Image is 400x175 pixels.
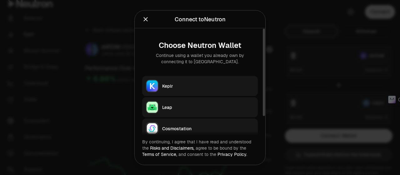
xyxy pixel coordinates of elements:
[150,145,194,151] a: Risks and Disclaimers,
[217,151,247,157] a: Privacy Policy.
[142,76,258,96] button: KeplrKeplr
[147,101,158,113] img: Leap
[162,104,254,110] div: Leap
[147,123,158,134] img: Cosmostation
[142,15,149,23] button: Close
[142,138,258,157] div: By continuing, I agree that I have read and understood the agree to be bound by the and consent t...
[147,52,253,64] div: Continue using a wallet you already own by connecting it to [GEOGRAPHIC_DATA].
[142,118,258,138] button: CosmostationCosmostation
[147,41,253,49] div: Choose Neutron Wallet
[162,125,254,131] div: Cosmostation
[142,97,258,117] button: LeapLeap
[142,151,177,157] a: Terms of Service,
[147,80,158,91] img: Keplr
[162,83,254,89] div: Keplr
[175,15,226,23] div: Connect to Neutron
